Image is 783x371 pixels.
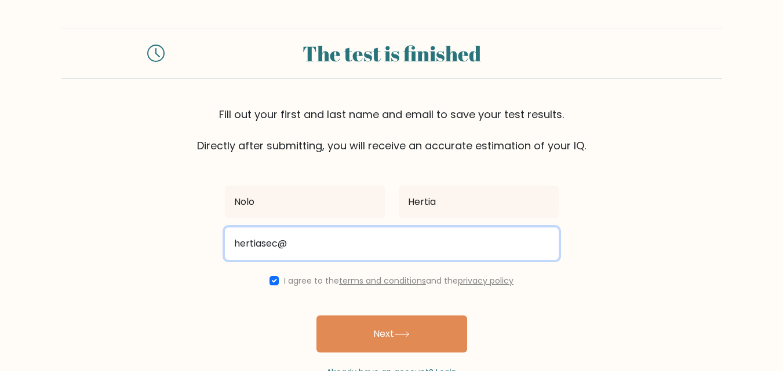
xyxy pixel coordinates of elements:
a: privacy policy [458,275,513,286]
div: Fill out your first and last name and email to save your test results. Directly after submitting,... [61,106,722,153]
button: Next [316,315,467,352]
label: I agree to the and the [284,275,513,286]
div: The test is finished [179,38,605,69]
input: Email [225,227,559,260]
input: First name [225,186,385,218]
input: Last name [399,186,559,218]
a: terms and conditions [339,275,426,286]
